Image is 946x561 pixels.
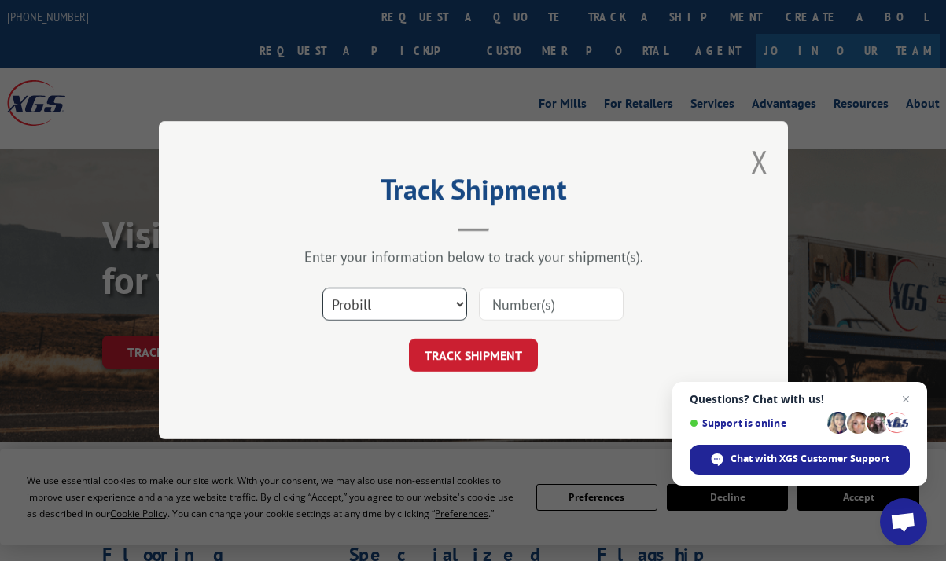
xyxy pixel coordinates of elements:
[690,445,910,475] div: Chat with XGS Customer Support
[237,178,709,208] h2: Track Shipment
[237,248,709,266] div: Enter your information below to track your shipment(s).
[751,141,768,182] button: Close modal
[409,339,538,372] button: TRACK SHIPMENT
[690,393,910,405] span: Questions? Chat with us!
[880,498,927,545] div: Open chat
[690,417,822,429] span: Support is online
[479,288,624,321] input: Number(s)
[731,452,889,466] span: Chat with XGS Customer Support
[896,390,915,409] span: Close chat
